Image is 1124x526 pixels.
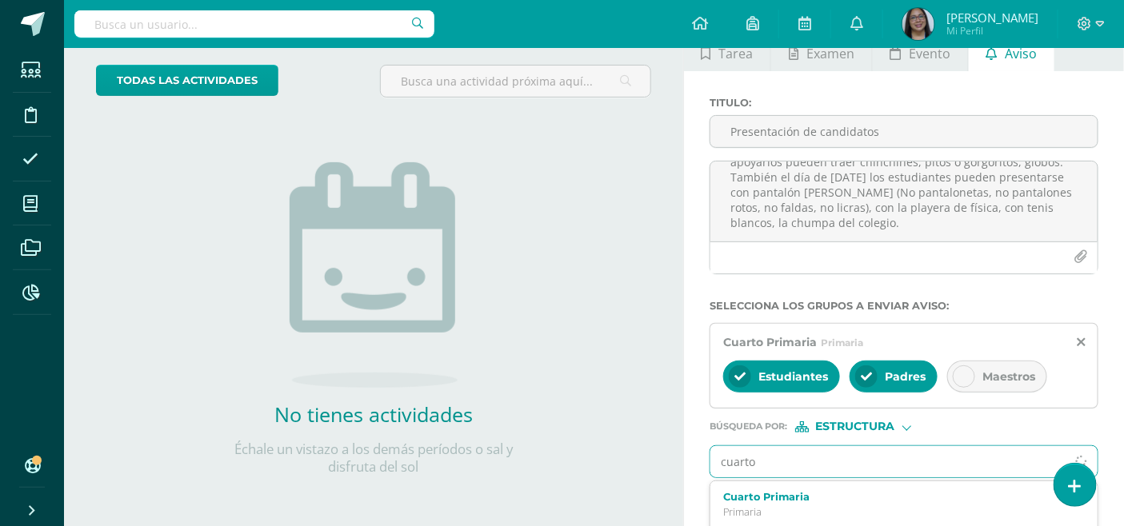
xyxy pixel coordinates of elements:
[806,34,854,73] span: Examen
[969,33,1054,71] a: Aviso
[1005,34,1037,73] span: Aviso
[710,116,1098,147] input: Titulo
[381,66,650,97] input: Busca una actividad próxima aquí...
[710,422,787,431] span: Búsqueda por :
[290,162,458,388] img: no_activities.png
[710,161,1098,241] textarea: Buen día queridos papitos y estudiantes el día de [DATE] tendremos la presentación de nuestros ca...
[214,400,534,428] h2: No tienes actividades
[909,34,950,73] span: Evento
[873,33,968,71] a: Evento
[946,24,1038,38] span: Mi Perfil
[710,300,1098,312] label: Selecciona los grupos a enviar aviso :
[214,440,534,476] p: Échale un vistazo a los demás períodos o sal y disfruta del sol
[723,335,817,349] span: Cuarto Primaria
[758,369,828,384] span: Estudiantes
[795,421,915,432] div: [object Object]
[723,491,1070,503] label: Cuarto Primaria
[719,34,754,73] span: Tarea
[710,446,1066,477] input: Ej. Primero primaria
[771,33,871,71] a: Examen
[816,422,895,431] span: Estructura
[723,505,1070,519] p: Primaria
[821,337,863,349] span: Primaria
[684,33,770,71] a: Tarea
[710,97,1098,109] label: Titulo :
[96,65,278,96] a: todas las Actividades
[982,369,1035,384] span: Maestros
[885,369,926,384] span: Padres
[946,10,1038,26] span: [PERSON_NAME]
[74,10,434,38] input: Busca un usuario...
[902,8,934,40] img: 57f8203d49280542915512b9ff47d106.png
